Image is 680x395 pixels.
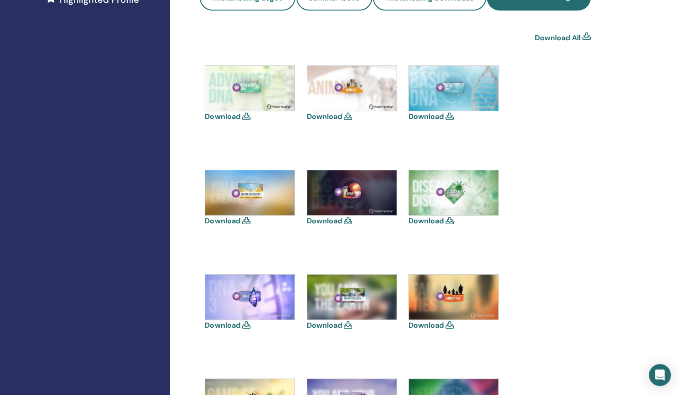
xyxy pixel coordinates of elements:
a: Download [205,216,240,226]
div: Open Intercom Messenger [649,364,671,386]
img: family-ties.jpg [409,275,498,319]
img: earth.jpg [307,275,397,319]
img: dna-3.jpg [205,275,294,319]
a: Download [307,216,342,226]
a: Download [408,112,444,121]
a: Download [408,320,444,330]
a: Download [307,320,342,330]
img: basic-dna.jpg [409,66,498,111]
img: disease.jpg [409,170,498,215]
img: advanced.jpg [205,66,294,111]
a: Download [408,216,444,226]
a: Download All [535,32,581,43]
img: creator.jpg [205,170,294,215]
img: animals.jpg [307,66,397,111]
a: Download [205,112,240,121]
a: Download [205,320,240,330]
a: Download [307,112,342,121]
img: dig-deeper.jpg [307,170,397,215]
